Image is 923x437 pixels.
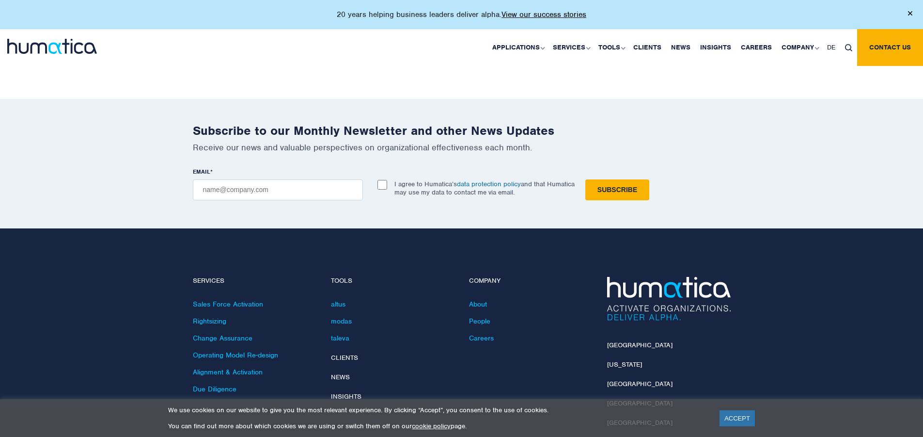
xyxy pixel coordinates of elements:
[469,334,494,342] a: Careers
[7,39,97,54] img: logo
[193,142,731,153] p: Receive our news and valuable perspectives on organizational effectiveness each month.
[394,180,575,196] p: I agree to Humatica’s and that Humatica may use my data to contact me via email.
[193,123,731,138] h2: Subscribe to our Monthly Newsletter and other News Updates
[331,392,361,401] a: Insights
[469,300,487,308] a: About
[594,29,628,66] a: Tools
[412,422,451,430] a: cookie policy
[331,373,350,381] a: News
[469,317,490,325] a: People
[193,317,226,325] a: Rightsizing
[331,354,358,362] a: Clients
[337,10,586,19] p: 20 years helping business leaders deliver alpha.
[487,29,548,66] a: Applications
[331,300,345,308] a: altus
[193,277,316,285] h4: Services
[607,277,731,321] img: Humatica
[607,380,673,388] a: [GEOGRAPHIC_DATA]
[695,29,736,66] a: Insights
[501,10,586,19] a: View our success stories
[377,180,387,190] input: I agree to Humatica’sdata protection policyand that Humatica may use my data to contact me via em...
[193,168,210,176] span: EMAIL
[168,406,707,414] p: We use cookies on our website to give you the most relevant experience. By clicking “Accept”, you...
[777,29,822,66] a: Company
[607,341,673,349] a: [GEOGRAPHIC_DATA]
[548,29,594,66] a: Services
[666,29,695,66] a: News
[457,180,521,188] a: data protection policy
[469,277,593,285] h4: Company
[331,277,454,285] h4: Tools
[736,29,777,66] a: Careers
[331,317,352,325] a: modas
[857,29,923,66] a: Contact us
[845,44,852,51] img: search_icon
[607,360,642,369] a: [US_STATE]
[331,334,349,342] a: taleva
[193,351,278,359] a: Operating Model Re-design
[193,300,263,308] a: Sales Force Activation
[827,43,835,51] span: DE
[628,29,666,66] a: Clients
[193,368,263,376] a: Alignment & Activation
[720,410,755,426] a: ACCEPT
[193,179,363,200] input: name@company.com
[193,385,236,393] a: Due Diligence
[822,29,840,66] a: DE
[168,422,707,430] p: You can find out more about which cookies we are using or switch them off on our page.
[193,334,252,342] a: Change Assurance
[585,179,649,200] input: Subscribe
